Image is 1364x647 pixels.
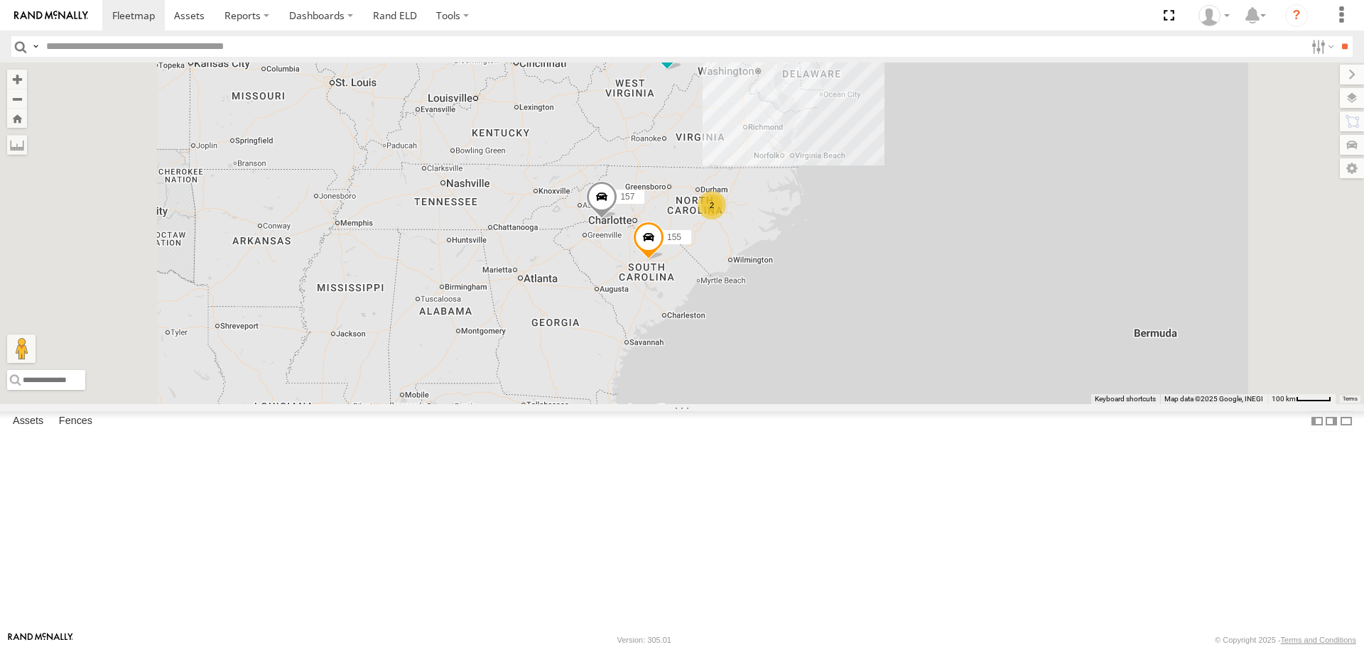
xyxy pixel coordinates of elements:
div: © Copyright 2025 - [1215,636,1356,644]
button: Keyboard shortcuts [1095,394,1156,404]
a: Terms [1343,396,1358,401]
button: Zoom in [7,70,27,89]
span: 155 [667,233,681,243]
span: Map data ©2025 Google, INEGI [1164,395,1263,403]
a: Visit our Website [8,633,73,647]
span: 100 km [1272,395,1296,403]
button: Zoom out [7,89,27,109]
label: Fences [52,412,99,432]
div: Matthew Trout [1193,5,1235,26]
button: Map Scale: 100 km per 46 pixels [1267,394,1336,404]
label: Search Filter Options [1306,36,1336,57]
label: Search Query [30,36,41,57]
label: Map Settings [1340,158,1364,178]
button: Drag Pegman onto the map to open Street View [7,335,36,363]
label: Measure [7,135,27,155]
img: rand-logo.svg [14,11,88,21]
label: Assets [6,412,50,432]
a: Terms and Conditions [1281,636,1356,644]
button: Zoom Home [7,109,27,128]
label: Dock Summary Table to the Left [1310,411,1324,432]
label: Hide Summary Table [1339,411,1353,432]
label: Dock Summary Table to the Right [1324,411,1338,432]
div: Version: 305.01 [617,636,671,644]
div: 2 [698,191,726,219]
span: 157 [620,192,634,202]
i: ? [1285,4,1308,27]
